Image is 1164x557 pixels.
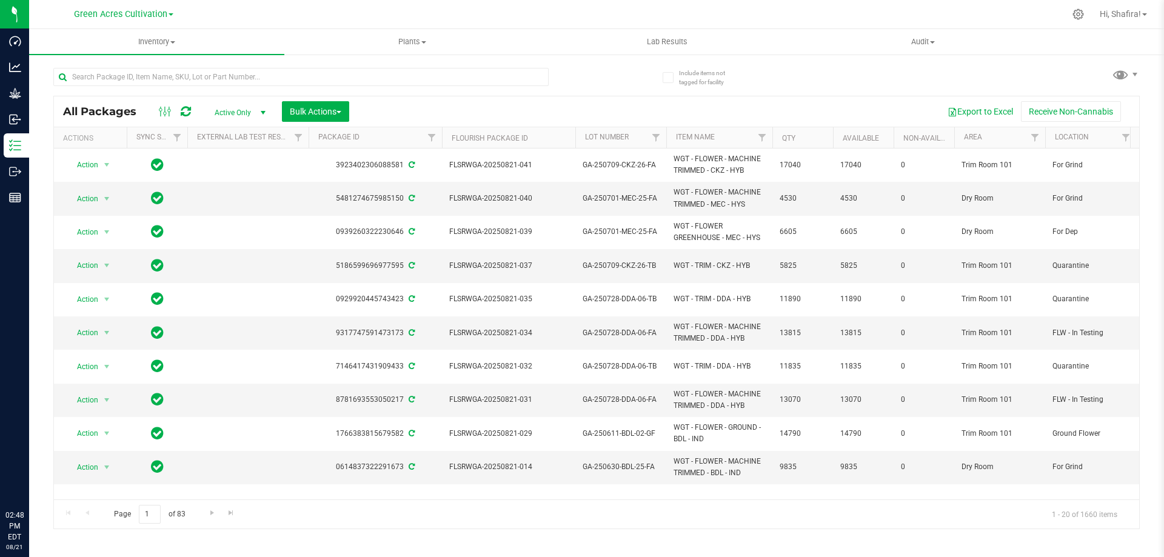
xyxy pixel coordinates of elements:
[151,458,164,475] span: In Sync
[903,134,957,142] a: Non-Available
[843,134,879,142] a: Available
[840,193,886,204] span: 4530
[940,101,1021,122] button: Export to Excel
[307,260,444,272] div: 5186599696977595
[407,194,415,202] span: Sync from Compliance System
[318,133,360,141] a: Package ID
[29,36,284,47] span: Inventory
[9,87,21,99] inline-svg: Grow
[1052,159,1129,171] span: For Grind
[407,429,415,438] span: Sync from Compliance System
[449,394,568,405] span: FLSRWGA-20250821-031
[99,459,115,476] span: select
[29,29,284,55] a: Inventory
[583,293,659,305] span: GA-250728-DDA-06-TB
[780,260,826,272] span: 5825
[1100,9,1141,19] span: Hi, Shafira!
[646,127,666,148] a: Filter
[151,290,164,307] span: In Sync
[449,293,568,305] span: FLSRWGA-20250821-035
[290,107,341,116] span: Bulk Actions
[63,105,149,118] span: All Packages
[285,36,539,47] span: Plants
[66,257,99,274] span: Action
[796,36,1050,47] span: Audit
[12,460,48,496] iframe: Resource center
[1052,361,1129,372] span: Quarantine
[1052,394,1129,405] span: FLW - In Testing
[674,422,765,445] span: WGT - FLOWER - GROUND - BDL - IND
[9,61,21,73] inline-svg: Analytics
[1055,133,1089,141] a: Location
[962,193,1038,204] span: Dry Room
[962,428,1038,439] span: Trim Room 101
[752,127,772,148] a: Filter
[422,127,442,148] a: Filter
[674,361,765,372] span: WGT - TRIM - DDA - HYB
[449,428,568,439] span: FLSRWGA-20250821-029
[583,226,659,238] span: GA-250701-MEC-25-FA
[151,324,164,341] span: In Sync
[674,456,765,479] span: WGT - FLOWER - MACHINE TRIMMED - BDL - IND
[407,362,415,370] span: Sync from Compliance System
[840,461,886,473] span: 9835
[407,295,415,303] span: Sync from Compliance System
[840,159,886,171] span: 17040
[674,187,765,210] span: WGT - FLOWER - MACHINE TRIMMED - MEC - HYS
[901,461,947,473] span: 0
[780,293,826,305] span: 11890
[780,461,826,473] span: 9835
[139,505,161,524] input: 1
[151,190,164,207] span: In Sync
[901,293,947,305] span: 0
[407,227,415,236] span: Sync from Compliance System
[840,226,886,238] span: 6605
[66,291,99,308] span: Action
[9,113,21,125] inline-svg: Inbound
[197,133,292,141] a: External Lab Test Result
[104,505,195,524] span: Page of 83
[901,226,947,238] span: 0
[9,165,21,178] inline-svg: Outbound
[136,133,183,141] a: Sync Status
[962,293,1038,305] span: Trim Room 101
[284,29,540,55] a: Plants
[1052,293,1129,305] span: Quarantine
[1052,461,1129,473] span: For Grind
[407,161,415,169] span: Sync from Compliance System
[583,193,659,204] span: GA-250701-MEC-25-FA
[449,159,568,171] span: FLSRWGA-20250821-041
[5,510,24,542] p: 02:48 PM EDT
[151,391,164,408] span: In Sync
[151,257,164,274] span: In Sync
[66,324,99,341] span: Action
[583,461,659,473] span: GA-250630-BDL-25-FA
[676,133,715,141] a: Item Name
[630,36,704,47] span: Lab Results
[449,461,568,473] span: FLSRWGA-20250821-014
[151,156,164,173] span: In Sync
[36,458,50,473] iframe: Resource center unread badge
[1052,260,1129,272] span: Quarantine
[66,358,99,375] span: Action
[452,134,528,142] a: Flourish Package ID
[99,224,115,241] span: select
[840,260,886,272] span: 5825
[407,261,415,270] span: Sync from Compliance System
[901,260,947,272] span: 0
[307,226,444,238] div: 0939260322230646
[307,327,444,339] div: 9317747591473173
[1116,127,1136,148] a: Filter
[1071,8,1086,20] div: Manage settings
[66,425,99,442] span: Action
[840,428,886,439] span: 14790
[53,68,549,86] input: Search Package ID, Item Name, SKU, Lot or Part Number...
[407,395,415,404] span: Sync from Compliance System
[307,159,444,171] div: 3923402306088581
[66,392,99,409] span: Action
[151,425,164,442] span: In Sync
[1052,428,1129,439] span: Ground Flower
[674,260,765,272] span: WGT - TRIM - CKZ - HYB
[307,193,444,204] div: 5481274675985150
[780,193,826,204] span: 4530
